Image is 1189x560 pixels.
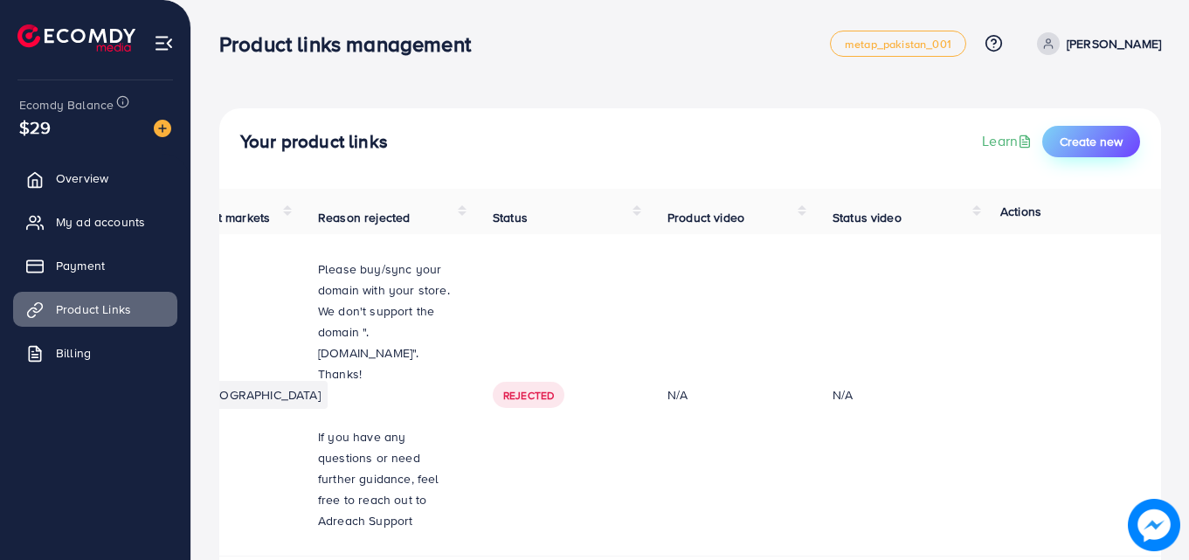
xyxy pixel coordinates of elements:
span: Billing [56,344,91,362]
div: N/A [833,386,853,404]
a: [PERSON_NAME] [1030,32,1161,55]
span: Product video [667,209,744,226]
a: Overview [13,161,177,196]
h3: Product links management [219,31,485,57]
a: Billing [13,335,177,370]
img: logo [17,24,135,52]
span: Product Links [56,301,131,318]
p: [PERSON_NAME] [1067,33,1161,54]
span: Overview [56,169,108,187]
a: Learn [982,131,1035,151]
img: image [1129,500,1179,550]
button: Create new [1042,126,1140,157]
img: image [154,120,171,137]
img: menu [154,33,174,53]
a: My ad accounts [13,204,177,239]
span: $29 [19,114,51,140]
span: Status video [833,209,902,226]
a: Product Links [13,292,177,327]
p: If you have any questions or need further guidance, feel free to reach out to Adreach Support [318,426,451,531]
span: metap_pakistan_001 [845,38,951,50]
span: Rejected [503,388,554,403]
span: Ecomdy Balance [19,96,114,114]
h4: Your product links [240,131,388,153]
span: Reason rejected [318,209,410,226]
div: N/A [667,386,791,404]
p: Please buy/sync your domain with your store. We don't support the domain ".[DOMAIN_NAME]". Thanks! [318,259,451,384]
span: Create new [1060,133,1123,150]
span: Target markets [187,209,270,226]
span: Payment [56,257,105,274]
a: metap_pakistan_001 [830,31,966,57]
span: Actions [1000,203,1041,220]
span: Status [493,209,528,226]
a: Payment [13,248,177,283]
span: My ad accounts [56,213,145,231]
li: [GEOGRAPHIC_DATA] [194,381,328,409]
